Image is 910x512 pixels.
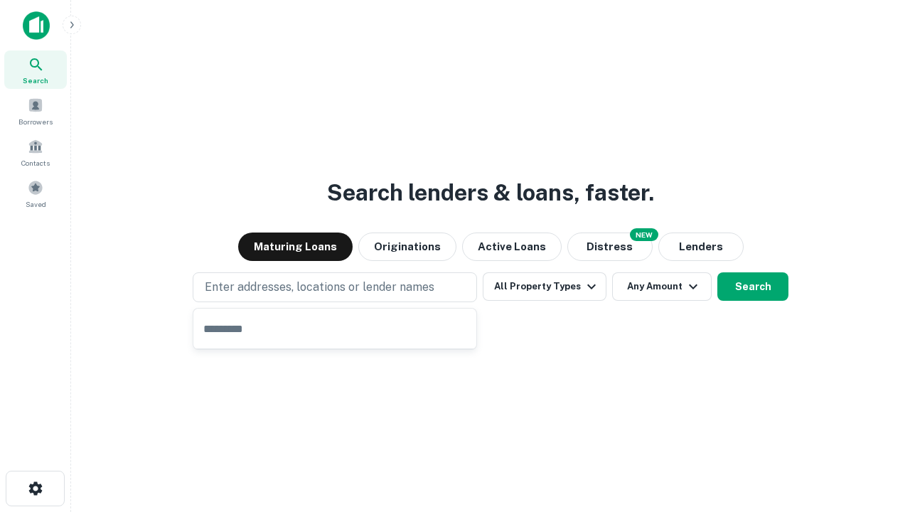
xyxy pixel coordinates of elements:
button: Search [717,272,788,301]
a: Search [4,50,67,89]
span: Contacts [21,157,50,169]
button: Search distressed loans with lien and other non-mortgage details. [567,233,653,261]
button: Any Amount [612,272,712,301]
button: Active Loans [462,233,562,261]
span: Borrowers [18,116,53,127]
a: Contacts [4,133,67,171]
div: NEW [630,228,658,241]
img: capitalize-icon.png [23,11,50,40]
button: Originations [358,233,456,261]
iframe: Chat Widget [839,398,910,466]
button: Lenders [658,233,744,261]
a: Saved [4,174,67,213]
a: Borrowers [4,92,67,130]
button: Enter addresses, locations or lender names [193,272,477,302]
span: Search [23,75,48,86]
span: Saved [26,198,46,210]
button: Maturing Loans [238,233,353,261]
button: All Property Types [483,272,606,301]
p: Enter addresses, locations or lender names [205,279,434,296]
h3: Search lenders & loans, faster. [327,176,654,210]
